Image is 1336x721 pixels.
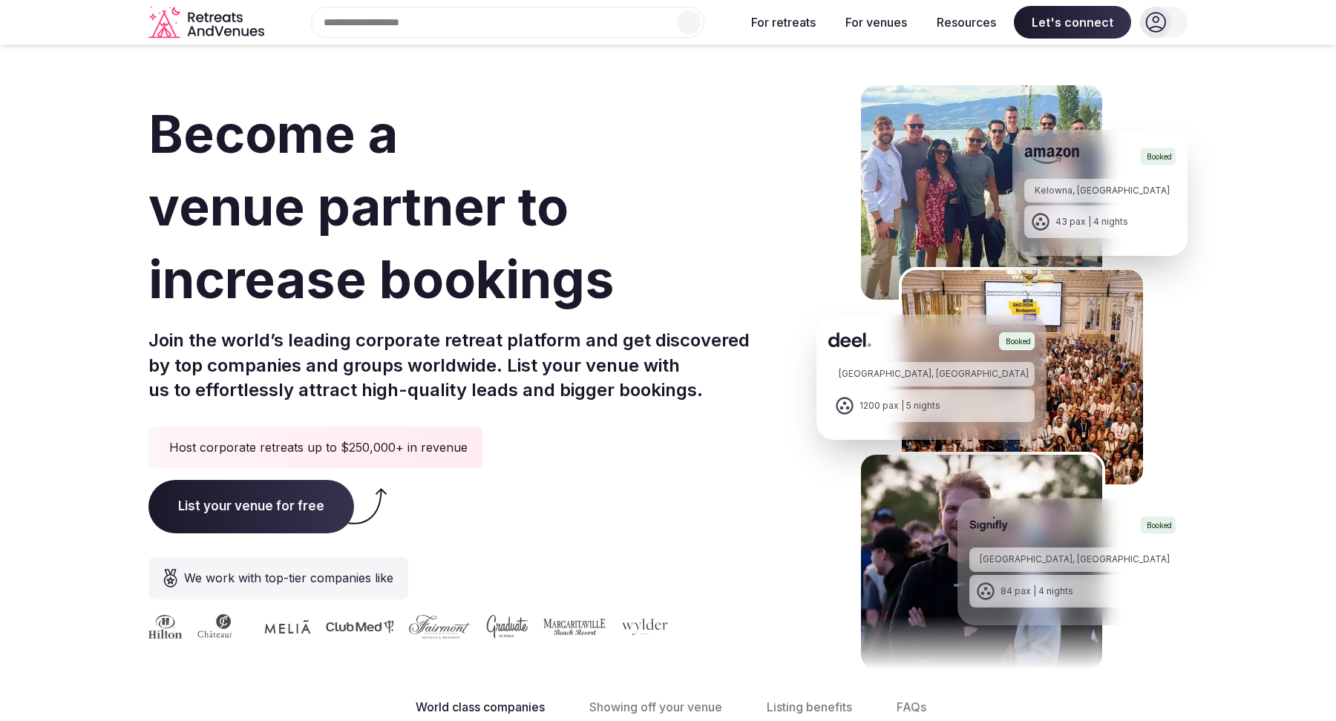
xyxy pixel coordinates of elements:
[839,368,1029,381] div: [GEOGRAPHIC_DATA], [GEOGRAPHIC_DATA]
[148,328,750,403] p: Join the world’s leading corporate retreat platform and get discovered by top companies and group...
[1140,516,1176,534] div: Booked
[1055,216,1128,228] div: 43 pax | 4 nights
[416,699,545,715] span: World class companies
[858,82,1105,303] img: Amazon Kelowna Retreat
[980,553,1170,566] div: [GEOGRAPHIC_DATA], [GEOGRAPHIC_DATA]
[858,452,1105,672] img: Signifly Portugal Retreat
[739,6,828,39] button: For retreats
[925,6,1008,39] button: Resources
[148,427,482,468] div: Host corporate retreats up to $250,000+ in revenue
[1035,185,1170,197] div: Kelowna, [GEOGRAPHIC_DATA]
[899,267,1146,487] img: Deel Spain Retreat
[148,6,267,39] svg: Retreats and Venues company logo
[1001,585,1073,598] div: 84 pax | 4 nights
[767,699,852,715] span: Listing benefits
[148,557,408,599] div: We work with top-tier companies like
[1140,148,1176,165] div: Booked
[148,480,354,533] span: List your venue for free
[999,332,1035,350] div: Booked
[1014,6,1131,39] span: Let's connect
[859,400,940,412] div: 1200 pax | 5 nights
[589,699,722,715] span: Showing off your venue
[148,98,750,316] h1: Become a venue partner to increase bookings
[834,6,919,39] button: For venues
[148,498,354,513] a: List your venue for free
[148,6,267,39] a: Visit the homepage
[897,699,926,715] span: FAQs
